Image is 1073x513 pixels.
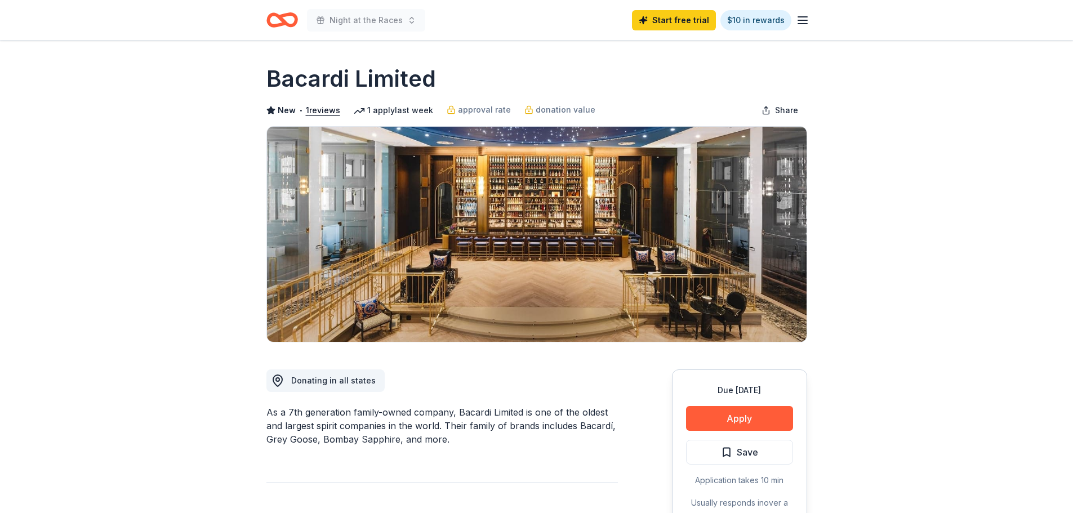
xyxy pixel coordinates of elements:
[447,103,511,117] a: approval rate
[266,7,298,33] a: Home
[524,103,595,117] a: donation value
[686,440,793,465] button: Save
[267,127,807,342] img: Image for Bacardi Limited
[291,376,376,385] span: Donating in all states
[686,474,793,487] div: Application takes 10 min
[278,104,296,117] span: New
[458,103,511,117] span: approval rate
[330,14,403,27] span: Night at the Races
[753,99,807,122] button: Share
[536,103,595,117] span: donation value
[299,106,302,115] span: •
[686,383,793,397] div: Due [DATE]
[720,10,791,30] a: $10 in rewards
[266,63,436,95] h1: Bacardi Limited
[306,104,340,117] button: 1reviews
[632,10,716,30] a: Start free trial
[775,104,798,117] span: Share
[307,9,425,32] button: Night at the Races
[354,104,433,117] div: 1 apply last week
[266,405,618,446] div: As a 7th generation family-owned company, Bacardi Limited is one of the oldest and largest spirit...
[686,406,793,431] button: Apply
[737,445,758,460] span: Save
